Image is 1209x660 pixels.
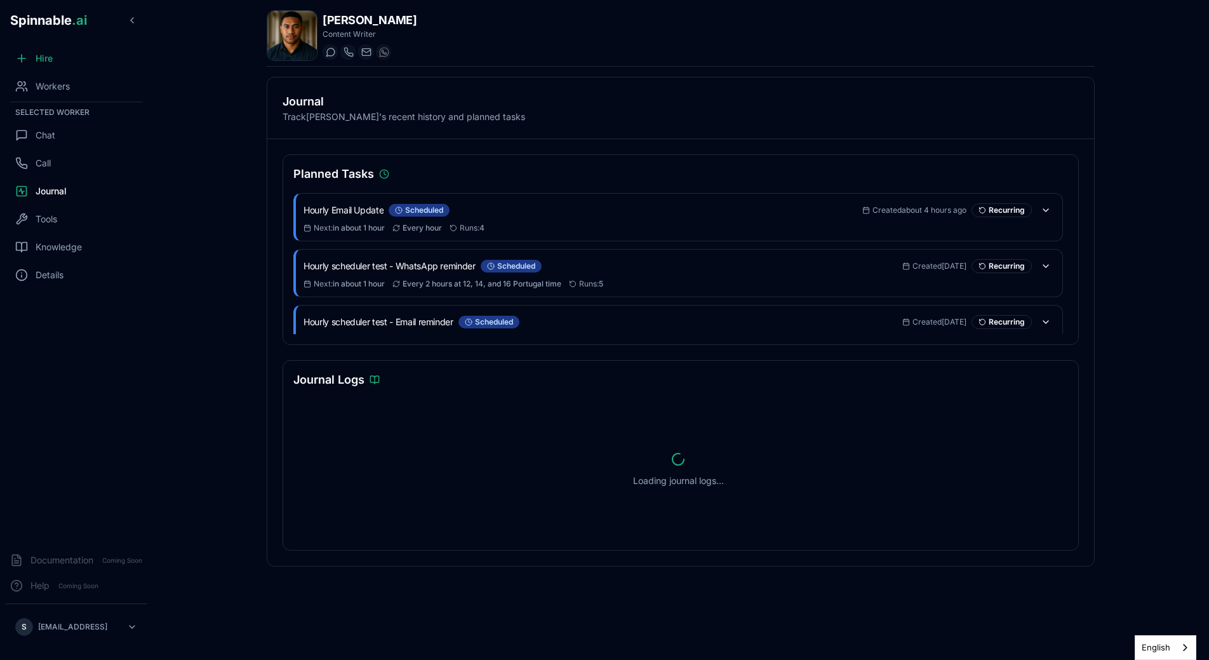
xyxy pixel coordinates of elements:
span: Next : [314,279,385,289]
span: Recurring [989,317,1025,327]
span: scheduled [497,261,535,271]
span: Every 2 hours at 12, 14, and 16 Portugal time [403,279,561,289]
span: Workers [36,80,70,93]
img: Axel Tanaka [267,11,317,60]
aside: Language selected: English [1135,635,1196,660]
div: Sep 11, 2025, 4:00:00 PM [304,279,385,289]
div: Language [1135,635,1196,660]
span: Created about 4 hours ago [872,205,966,215]
h2: Journal [283,93,1079,111]
p: [EMAIL_ADDRESS] [38,622,107,632]
h3: Hourly Email Update [304,204,384,217]
h1: [PERSON_NAME] [323,11,417,29]
span: 5 [599,279,603,288]
span: Recurring [989,205,1025,215]
span: Runs: [579,279,603,289]
button: Start a call with Axel Tanaka [340,44,356,60]
span: Every hour [403,223,442,233]
span: Journal [36,185,67,198]
h3: Hourly scheduler test - Email reminder [304,316,453,328]
span: in about 1 hour [333,223,385,232]
h3: Hourly scheduler test - WhatsApp reminder [304,260,476,273]
span: Call [36,157,51,170]
div: Sep 11, 2025, 11:02:06 AM [862,205,966,215]
span: Recurring [989,261,1025,271]
span: 4 [479,223,484,232]
span: Knowledge [36,241,82,253]
span: Spinnable [10,13,87,28]
span: Chat [36,129,55,142]
span: Coming Soon [55,580,102,592]
span: in about 1 hour [333,279,385,288]
span: scheduled [475,317,513,327]
span: Created [DATE] [912,261,966,271]
span: Documentation [30,554,93,567]
button: S[EMAIL_ADDRESS] [10,614,142,640]
p: Loading journal logs... [633,475,724,487]
p: Content Writer [323,29,417,39]
span: Next : [314,223,385,233]
span: scheduled [405,205,443,215]
span: Hire [36,52,53,65]
button: WhatsApp [376,44,391,60]
button: Start a chat with Axel Tanaka [323,44,338,60]
span: Coming Soon [98,555,146,567]
span: Tools [36,213,57,226]
a: English [1135,636,1196,659]
div: Sep 10, 2025, 11:42:08 AM [902,317,966,327]
p: Track [PERSON_NAME] 's recent history and planned tasks [283,111,1079,123]
span: Details [36,269,63,281]
div: Sep 10, 2025, 11:42:14 AM [902,261,966,271]
span: Help [30,579,50,592]
span: Created [DATE] [912,317,966,327]
span: Runs: [460,223,484,233]
div: Selected Worker [5,105,147,120]
h3: Journal Logs [293,371,364,389]
span: .ai [72,13,87,28]
span: S [22,622,27,632]
button: Send email to axel.tanaka@getspinnable.ai [358,44,373,60]
img: WhatsApp [379,47,389,57]
h3: Planned Tasks [293,165,374,183]
div: Sep 11, 2025, 4:00:00 PM [304,223,385,233]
